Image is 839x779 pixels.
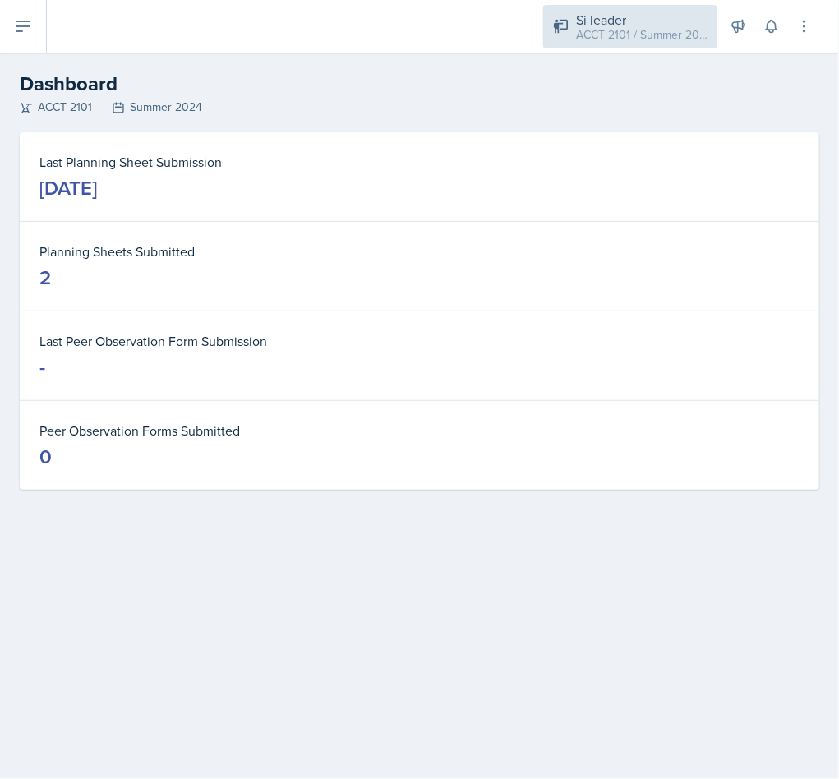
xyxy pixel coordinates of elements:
[39,152,800,172] dt: Last Planning Sheet Submission
[20,99,819,116] div: ACCT 2101 Summer 2024
[39,421,800,440] dt: Peer Observation Forms Submitted
[39,354,45,380] div: -
[576,26,708,44] div: ACCT 2101 / Summer 2024
[39,175,97,201] div: [DATE]
[39,331,800,351] dt: Last Peer Observation Form Submission
[576,10,708,30] div: Si leader
[39,242,800,261] dt: Planning Sheets Submitted
[39,265,51,291] div: 2
[20,69,819,99] h2: Dashboard
[39,444,52,470] div: 0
